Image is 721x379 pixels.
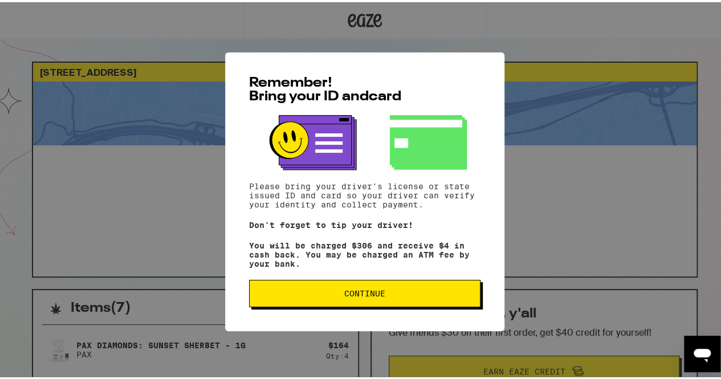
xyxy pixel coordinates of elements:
[249,239,480,266] p: You will be charged $306 and receive $4 in cash back. You may be charged an ATM fee by your bank.
[684,333,720,370] iframe: Button to launch messaging window
[249,180,480,207] p: Please bring your driver's license or state issued ID and card so your driver can verify your ide...
[344,287,385,295] span: Continue
[249,278,480,305] button: Continue
[249,74,401,101] span: Remember! Bring your ID and card
[249,218,480,227] p: Don't forget to tip your driver!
